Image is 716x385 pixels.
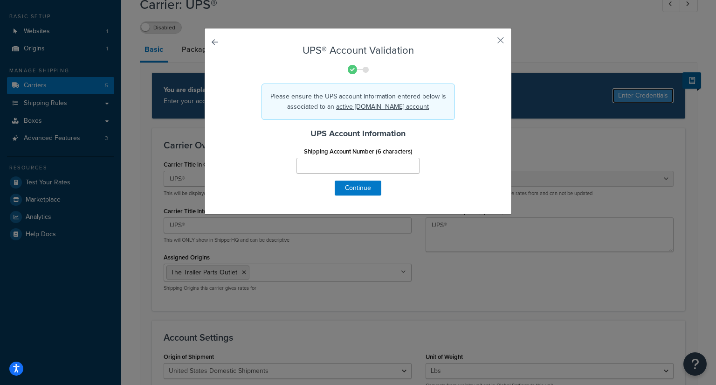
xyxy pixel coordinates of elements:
[228,127,488,140] h4: UPS Account Information
[335,181,381,196] button: Continue
[304,148,413,155] label: Shipping Account Number (6 characters)
[228,45,488,56] h3: UPS® Account Validation
[269,91,447,112] p: Please ensure the UPS account information entered below is associated to an
[336,102,429,112] a: active [DOMAIN_NAME] account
